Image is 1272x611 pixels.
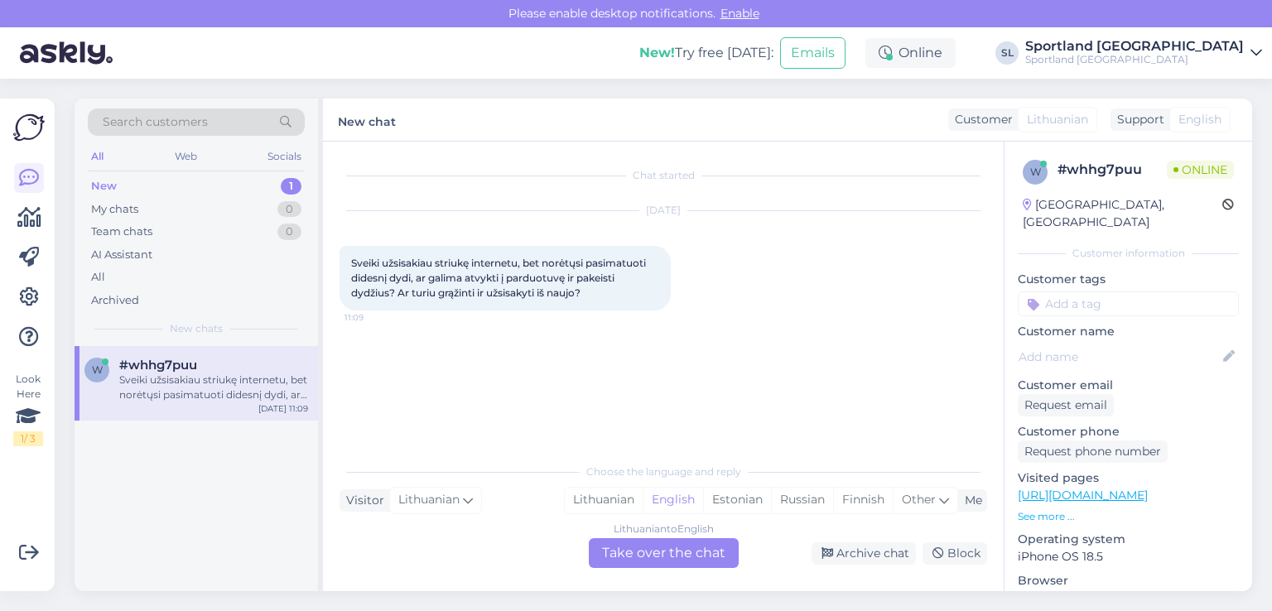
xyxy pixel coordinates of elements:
[1058,160,1167,180] div: # whhg7puu
[1018,423,1239,440] p: Customer phone
[865,38,956,68] div: Online
[643,488,703,512] div: English
[1019,348,1220,366] input: Add name
[258,402,308,415] div: [DATE] 11:09
[958,492,982,509] div: Me
[1018,548,1239,565] p: iPhone OS 18.5
[281,178,301,195] div: 1
[119,358,197,373] span: #whhg7puu
[1023,196,1222,231] div: [GEOGRAPHIC_DATA], [GEOGRAPHIC_DATA]
[1018,394,1114,416] div: Request email
[92,363,103,376] span: w
[119,373,308,402] div: Sveiki užsisakiau striukę internetu, bet norėtųsi pasimatuoti didesnį dydi, ar galima atvykti į p...
[812,542,916,565] div: Archive chat
[1030,166,1041,178] span: w
[1018,469,1239,487] p: Visited pages
[948,111,1013,128] div: Customer
[715,6,764,21] span: Enable
[13,372,43,446] div: Look Here
[1111,111,1164,128] div: Support
[1018,509,1239,524] p: See more ...
[902,492,936,507] span: Other
[91,269,105,286] div: All
[780,37,846,69] button: Emails
[171,146,200,167] div: Web
[344,311,407,324] span: 11:09
[1018,291,1239,316] input: Add a tag
[771,488,833,512] div: Russian
[703,488,771,512] div: Estonian
[340,203,987,218] div: [DATE]
[277,224,301,240] div: 0
[91,224,152,240] div: Team chats
[1025,40,1244,53] div: Sportland [GEOGRAPHIC_DATA]
[13,431,43,446] div: 1 / 3
[398,491,460,509] span: Lithuanian
[639,45,675,60] b: New!
[340,168,987,183] div: Chat started
[88,146,107,167] div: All
[170,321,223,336] span: New chats
[1018,246,1239,261] div: Customer information
[995,41,1019,65] div: SL
[103,113,208,131] span: Search customers
[264,146,305,167] div: Socials
[338,108,396,131] label: New chat
[1018,377,1239,394] p: Customer email
[1025,40,1262,66] a: Sportland [GEOGRAPHIC_DATA]Sportland [GEOGRAPHIC_DATA]
[340,492,384,509] div: Visitor
[1018,589,1239,607] p: Safari 18.5
[277,201,301,218] div: 0
[639,43,773,63] div: Try free [DATE]:
[833,488,893,512] div: Finnish
[923,542,987,565] div: Block
[614,522,714,536] div: Lithuanian to English
[91,292,139,309] div: Archived
[1025,53,1244,66] div: Sportland [GEOGRAPHIC_DATA]
[1018,572,1239,589] p: Browser
[565,488,643,512] div: Lithuanian
[1018,488,1148,503] a: [URL][DOMAIN_NAME]
[13,112,45,143] img: Askly Logo
[589,538,739,568] div: Take over the chat
[1018,323,1239,340] p: Customer name
[1167,161,1234,179] span: Online
[91,178,117,195] div: New
[1018,271,1239,288] p: Customer tags
[91,201,138,218] div: My chats
[1018,440,1168,463] div: Request phone number
[351,257,648,299] span: Sveiki užsisakiau striukę internetu, bet norėtųsi pasimatuoti didesnį dydi, ar galima atvykti į p...
[91,247,152,263] div: AI Assistant
[340,464,987,479] div: Choose the language and reply
[1027,111,1088,128] span: Lithuanian
[1178,111,1221,128] span: English
[1018,531,1239,548] p: Operating system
